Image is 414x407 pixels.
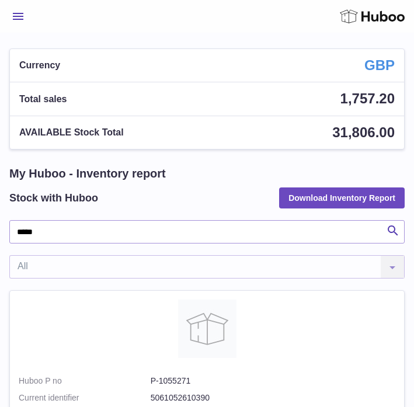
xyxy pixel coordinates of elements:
[151,375,395,387] dd: P-1055271
[9,191,98,205] h2: Stock with Huboo
[178,300,236,358] img: product image
[19,375,151,387] dt: Huboo P no
[9,166,405,182] h1: My Huboo - Inventory report
[151,392,395,403] dd: 5061052610390
[10,82,404,115] a: Total sales 1,757.20
[19,59,60,72] span: Currency
[19,126,124,139] span: AVAILABLE Stock Total
[19,93,67,106] span: Total sales
[279,187,405,208] button: Download Inventory Report
[364,56,395,75] strong: GBP
[340,91,395,106] span: 1,757.20
[19,392,151,403] dt: Current identifier
[10,116,404,149] a: AVAILABLE Stock Total 31,806.00
[332,124,395,140] span: 31,806.00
